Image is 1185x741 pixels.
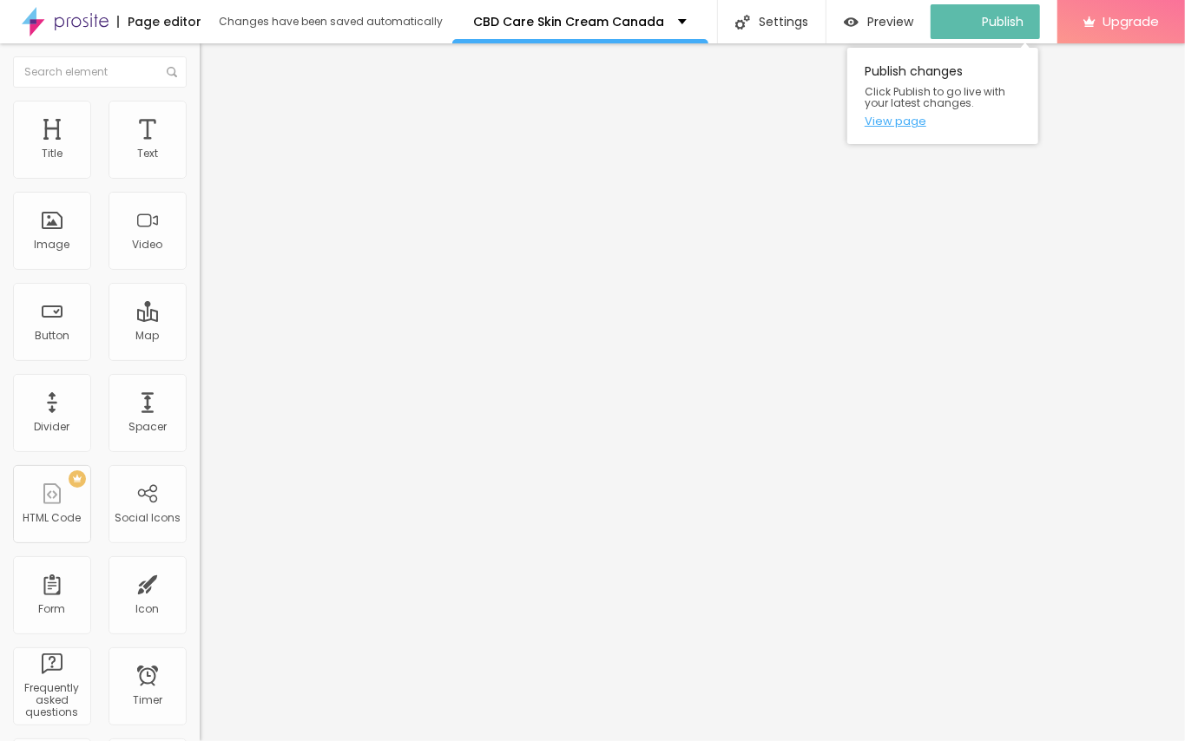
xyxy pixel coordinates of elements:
[128,421,167,433] div: Spacer
[474,16,665,28] p: CBD Care Skin Cream Canada
[167,67,177,77] img: Icone
[13,56,187,88] input: Search element
[17,682,86,719] div: Frequently asked questions
[865,86,1021,108] span: Click Publish to go live with your latest changes.
[219,16,443,27] div: Changes have been saved automatically
[133,694,162,706] div: Timer
[1103,14,1159,29] span: Upgrade
[117,16,201,28] div: Page editor
[39,603,66,615] div: Form
[844,15,859,30] img: view-1.svg
[136,330,160,342] div: Map
[35,330,69,342] div: Button
[136,603,160,615] div: Icon
[982,15,1024,29] span: Publish
[23,512,82,524] div: HTML Code
[133,239,163,251] div: Video
[200,43,1185,741] iframe: Editor
[931,4,1040,39] button: Publish
[847,48,1038,144] div: Publish changes
[137,148,158,160] div: Text
[35,239,70,251] div: Image
[115,512,181,524] div: Social Icons
[735,15,750,30] img: Icone
[865,115,1021,127] a: View page
[35,421,70,433] div: Divider
[42,148,63,160] div: Title
[826,4,931,39] button: Preview
[867,15,913,29] span: Preview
